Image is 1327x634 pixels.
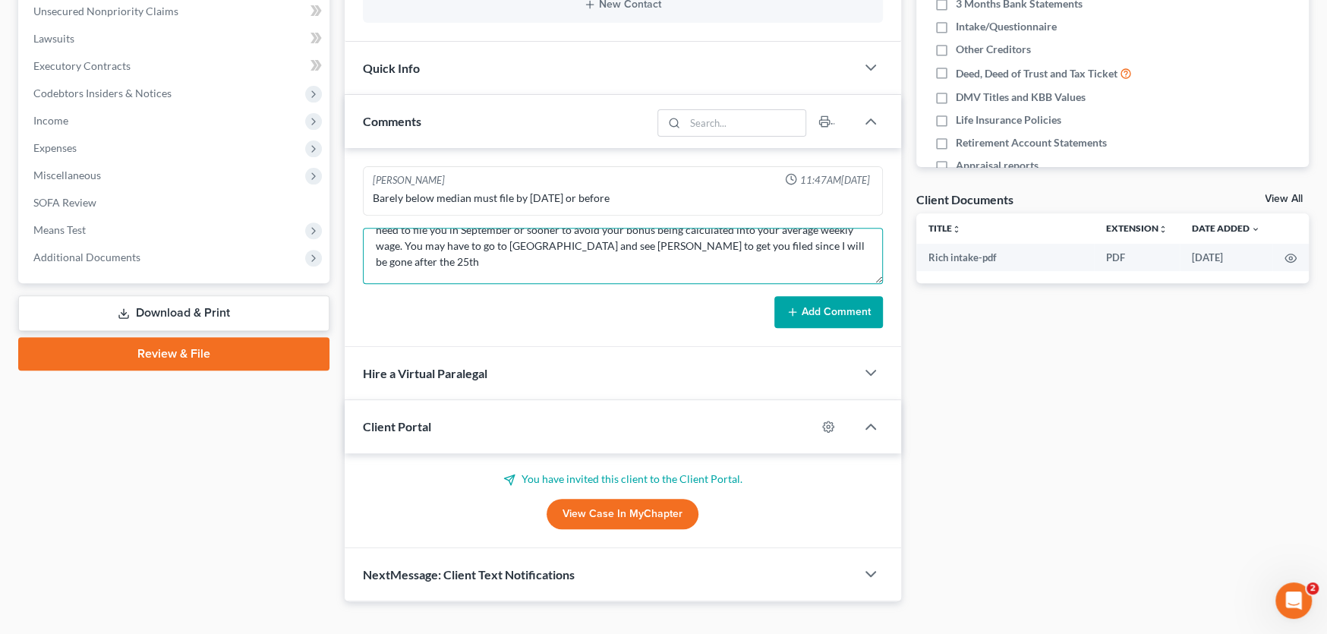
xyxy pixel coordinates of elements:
span: Life Insurance Policies [956,112,1061,128]
div: Barely below median must file by [DATE] or before [373,191,873,206]
span: Codebtors Insiders & Notices [33,87,172,99]
span: DMV Titles and KBB Values [956,90,1086,105]
span: Means Test [33,223,86,236]
span: Deed, Deed of Trust and Tax Ticket [956,66,1117,81]
span: Appraisal reports [956,158,1039,173]
span: Executory Contracts [33,59,131,72]
p: You have invited this client to the Client Portal. [363,472,883,487]
a: Download & Print [18,295,329,331]
iframe: Intercom live chat [1275,582,1312,619]
span: SOFA Review [33,196,96,209]
span: Income [33,114,68,127]
a: Executory Contracts [21,52,329,80]
span: Hire a Virtual Paralegal [363,366,487,380]
span: 11:47AM[DATE] [800,173,870,188]
span: Quick Info [363,61,420,75]
input: Search... [685,110,805,136]
a: View Case in MyChapter [547,499,698,529]
div: Client Documents [916,191,1013,207]
span: Lawsuits [33,32,74,45]
a: SOFA Review [21,189,329,216]
span: Miscellaneous [33,169,101,181]
a: Titleunfold_more [928,222,961,234]
td: PDF [1094,244,1180,271]
span: Unsecured Nonpriority Claims [33,5,178,17]
td: [DATE] [1180,244,1272,271]
td: Rich intake-pdf [916,244,1095,271]
span: Intake/Questionnaire [956,19,1057,34]
a: Lawsuits [21,25,329,52]
i: unfold_more [1158,225,1168,234]
span: Other Creditors [956,42,1031,57]
div: [PERSON_NAME] [373,173,445,188]
a: Extensionunfold_more [1106,222,1168,234]
span: Client Portal [363,419,431,434]
span: NextMessage: Client Text Notifications [363,567,575,582]
span: Additional Documents [33,251,140,263]
i: expand_more [1251,225,1260,234]
span: 2 [1307,582,1319,595]
a: View All [1265,194,1303,204]
a: Review & File [18,337,329,371]
span: Expenses [33,141,77,154]
i: unfold_more [952,225,961,234]
span: Retirement Account Statements [956,135,1107,150]
a: Date Added expand_more [1192,222,1260,234]
button: Add Comment [774,296,883,328]
span: Comments [363,114,421,128]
